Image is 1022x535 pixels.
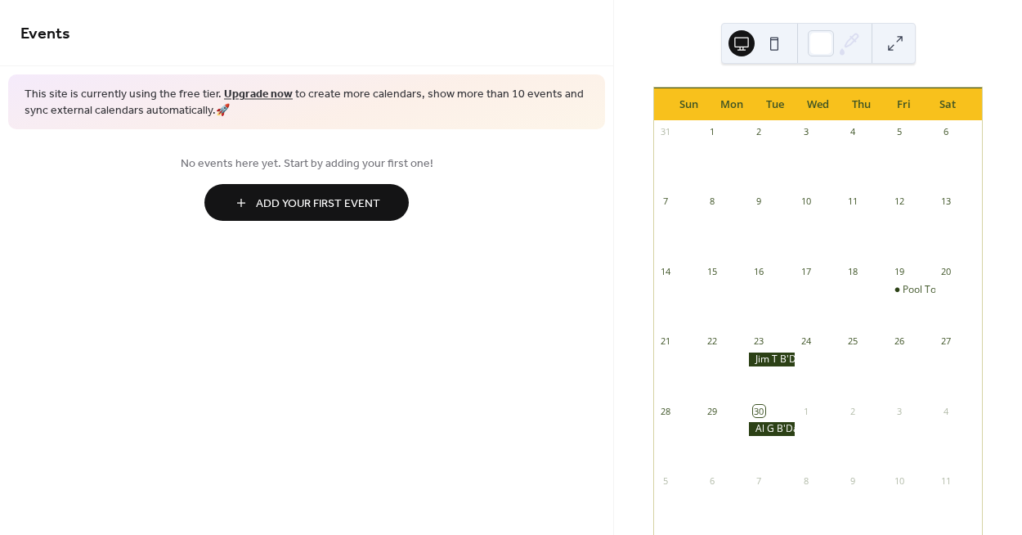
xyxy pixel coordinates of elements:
div: Tue [753,88,796,121]
div: 18 [846,265,858,277]
div: 7 [659,196,671,208]
div: Pool Tournament [888,283,935,297]
div: 21 [659,335,671,348]
div: 10 [800,196,812,208]
div: 16 [753,265,765,277]
span: Events [20,18,70,50]
div: 8 [800,474,812,487]
div: 14 [659,265,671,277]
div: 24 [800,335,812,348]
div: Al G B'Day [748,422,795,436]
button: Add Your First Event [204,184,409,221]
span: This site is currently using the free tier. to create more calendars, show more than 10 events an... [25,87,589,119]
span: No events here yet. Start by adding your first one! [20,155,593,173]
div: 31 [659,126,671,138]
div: 26 [893,335,905,348]
div: 4 [940,405,953,417]
div: 5 [659,474,671,487]
div: Wed [796,88,840,121]
div: 1 [706,126,718,138]
div: Fri [883,88,926,121]
div: Sat [926,88,969,121]
div: Jim T B'Day [748,353,795,366]
div: 9 [846,474,858,487]
div: 30 [753,405,765,417]
div: 19 [893,265,905,277]
div: Thu [840,88,883,121]
a: Add Your First Event [20,184,593,221]
div: Mon [710,88,754,121]
div: 7 [753,474,765,487]
div: Sun [667,88,710,121]
div: 11 [846,196,858,208]
div: 17 [800,265,812,277]
div: 8 [706,196,718,208]
div: 13 [940,196,953,208]
div: 25 [846,335,858,348]
div: 4 [846,126,858,138]
div: Pool Tournament [903,283,981,297]
span: Add Your First Event [256,196,380,213]
div: 22 [706,335,718,348]
div: 20 [940,265,953,277]
div: 3 [800,126,812,138]
div: 5 [893,126,905,138]
div: 29 [706,405,718,417]
div: 28 [659,405,671,417]
div: 2 [753,126,765,138]
div: 3 [893,405,905,417]
div: 6 [940,126,953,138]
div: 11 [940,474,953,487]
div: 2 [846,405,858,417]
div: 23 [753,335,765,348]
div: 12 [893,196,905,208]
a: Upgrade now [224,83,293,106]
div: 6 [706,474,718,487]
div: 15 [706,265,718,277]
div: 9 [753,196,765,208]
div: 10 [893,474,905,487]
div: 1 [800,405,812,417]
div: 27 [940,335,953,348]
